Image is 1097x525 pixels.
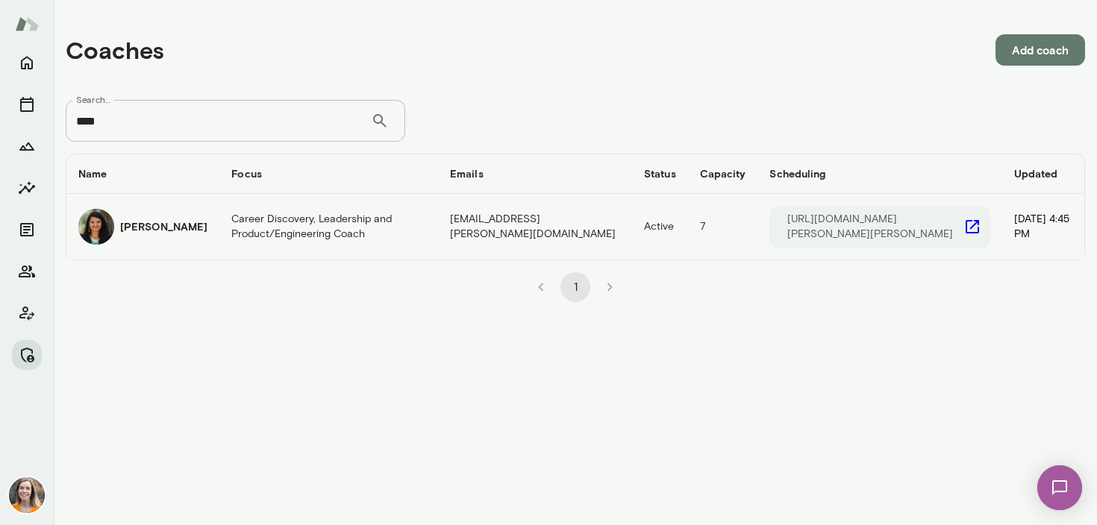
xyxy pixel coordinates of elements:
[769,166,990,181] h6: Scheduling
[787,212,963,242] p: [URL][DOMAIN_NAME][PERSON_NAME][PERSON_NAME]
[12,298,42,328] button: Client app
[66,260,1085,302] div: pagination
[700,166,746,181] h6: Capacity
[12,48,42,78] button: Home
[560,272,590,302] button: page 1
[66,154,1084,260] table: coaches table
[76,93,110,106] label: Search...
[632,194,688,260] td: Active
[9,477,45,513] img: Carrie Kelly
[1002,194,1084,260] td: [DATE] 4:45 PM
[12,340,42,370] button: Manage
[78,209,114,245] img: Nina Patel
[688,194,758,260] td: 7
[219,194,438,260] td: Career Discovery, Leadership and Product/Engineering Coach
[524,272,627,302] nav: pagination navigation
[12,173,42,203] button: Insights
[120,219,207,234] h6: [PERSON_NAME]
[12,257,42,286] button: Members
[996,34,1085,66] button: Add coach
[231,166,426,181] h6: Focus
[644,166,676,181] h6: Status
[12,215,42,245] button: Documents
[1014,166,1072,181] h6: Updated
[66,36,164,64] h4: Coaches
[12,131,42,161] button: Growth Plan
[12,89,42,119] button: Sessions
[78,166,207,181] h6: Name
[438,194,632,260] td: [EMAIL_ADDRESS][PERSON_NAME][DOMAIN_NAME]
[450,166,620,181] h6: Emails
[15,10,39,38] img: Mento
